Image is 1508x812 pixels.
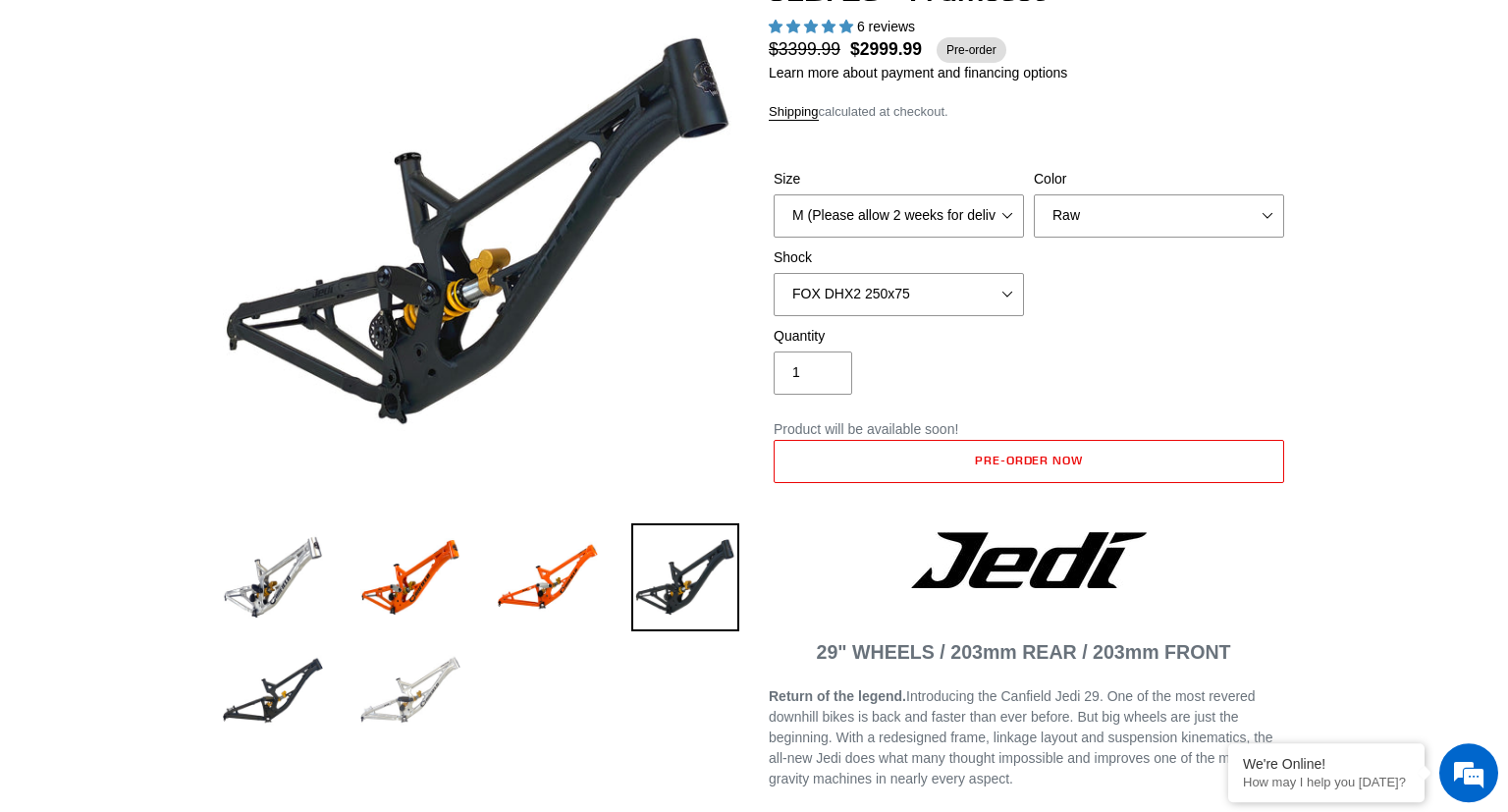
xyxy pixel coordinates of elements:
span: 29" WHEELS / 203mm REAR / 203mm FRONT [817,641,1231,663]
label: Quantity [774,326,1024,347]
span: $2999.99 [850,36,922,62]
label: Color [1034,169,1284,189]
span: Pre-order now [975,453,1083,467]
div: We're Online! [1243,756,1410,772]
b: Return of the legend. [769,688,906,704]
div: calculated at checkout. [769,102,1289,122]
img: Load image into Gallery viewer, JEDI 29 - Frameset [219,523,327,631]
a: Shipping [769,104,819,121]
img: Load image into Gallery viewer, JEDI 29 - Frameset [356,523,464,631]
label: Shock [774,247,1024,268]
p: Product will be available soon! [774,419,1284,440]
span: 5.00 stars [769,19,857,34]
img: Load image into Gallery viewer, JEDI 29 - Frameset [219,637,327,745]
p: How may I help you today? [1243,775,1410,789]
img: Load image into Gallery viewer, JEDI 29 - Frameset [631,523,739,631]
button: Add to cart [774,440,1284,483]
img: Load image into Gallery viewer, JEDI 29 - Frameset [494,523,602,631]
span: Introducing the Canfield Jedi 29. One of the most revered downhill bikes is back and faster than ... [769,688,1287,786]
label: Size [774,169,1024,189]
span: $3399.99 [769,36,850,62]
span: 6 reviews [857,19,915,34]
a: Learn more about payment and financing options [769,65,1067,81]
img: Load image into Gallery viewer, JEDI 29 - Frameset [356,637,464,745]
span: Pre-order [937,37,1006,63]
